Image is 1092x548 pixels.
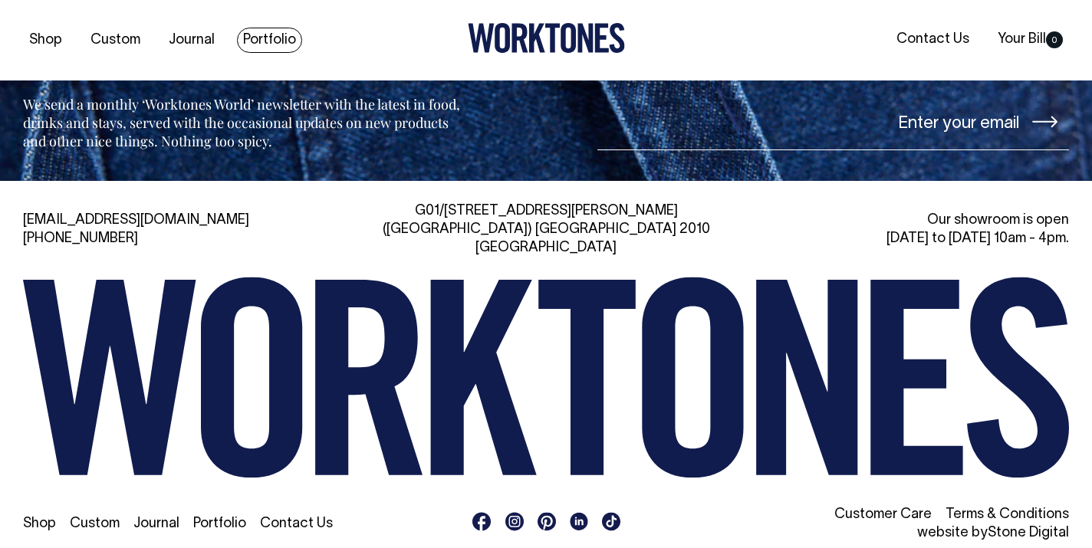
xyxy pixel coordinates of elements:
[23,28,68,53] a: Shop
[193,517,246,530] a: Portfolio
[597,93,1069,150] input: Enter your email
[946,508,1069,521] a: Terms & Conditions
[23,95,465,150] p: We send a monthly ‘Worktones World’ newsletter with the latest in food, drinks and stays, served ...
[23,232,138,245] a: [PHONE_NUMBER]
[23,517,56,530] a: Shop
[735,212,1069,248] div: Our showroom is open [DATE] to [DATE] 10am - 4pm.
[380,202,713,258] div: G01/[STREET_ADDRESS][PERSON_NAME] ([GEOGRAPHIC_DATA]) [GEOGRAPHIC_DATA] 2010 [GEOGRAPHIC_DATA]
[834,508,932,521] a: Customer Care
[260,517,333,530] a: Contact Us
[1046,31,1063,48] span: 0
[237,28,302,53] a: Portfolio
[890,27,975,52] a: Contact Us
[133,517,179,530] a: Journal
[84,28,146,53] a: Custom
[735,524,1069,543] li: website by
[70,517,120,530] a: Custom
[988,527,1069,540] a: Stone Digital
[23,214,249,227] a: [EMAIL_ADDRESS][DOMAIN_NAME]
[992,27,1069,52] a: Your Bill0
[163,28,221,53] a: Journal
